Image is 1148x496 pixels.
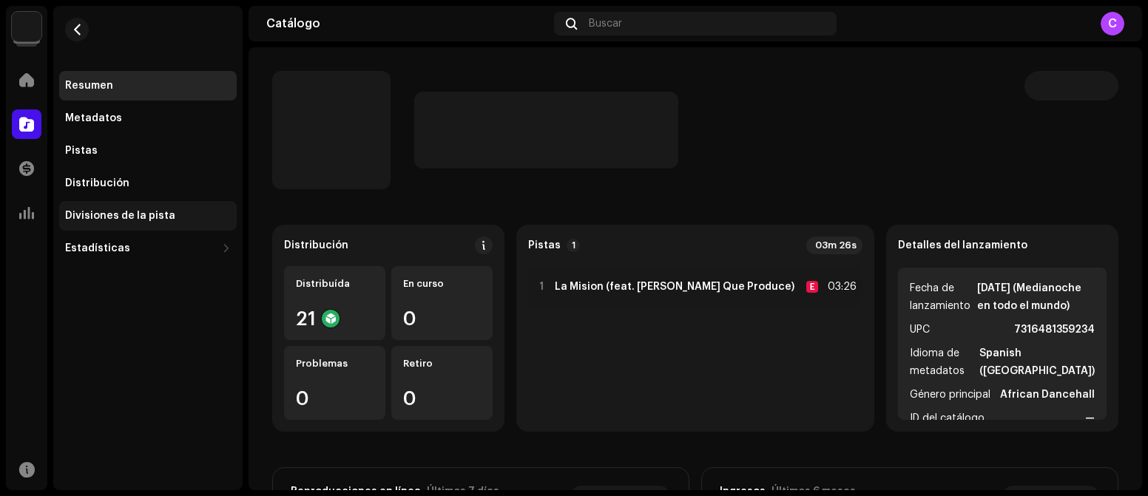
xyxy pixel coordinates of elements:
re-m-nav-item: Divisiones de la pista [59,201,237,231]
re-m-nav-item: Resumen [59,71,237,101]
re-m-nav-dropdown: Estadísticas [59,234,237,263]
strong: — [1085,410,1095,427]
re-m-nav-item: Pistas [59,136,237,166]
strong: 7316481359234 [1014,321,1095,339]
span: Fecha de lanzamiento [910,279,974,315]
re-m-nav-item: Metadatos [59,103,237,133]
strong: [DATE] (Medianoche en todo el mundo) [977,279,1095,315]
strong: African Dancehall [1000,386,1095,404]
span: ID del catálogo [910,410,985,427]
div: 03:26 [824,278,857,296]
div: Metadatos [65,112,122,124]
strong: La Mision (feat. [PERSON_NAME] Que Produce) [555,281,794,293]
div: Retiro [403,358,481,370]
span: Género principal [910,386,990,404]
img: 297a105e-aa6c-4183-9ff4-27133c00f2e2 [12,12,41,41]
div: Resumen [65,80,113,92]
div: En curso [403,278,481,290]
div: Divisiones de la pista [65,210,175,222]
p-badge: 1 [567,239,580,252]
strong: Spanish ([GEOGRAPHIC_DATA]) [979,344,1095,380]
div: 03m 26s [806,237,862,254]
div: C [1101,12,1124,35]
div: Problemas [296,358,374,370]
span: UPC [910,321,930,339]
div: Estadísticas [65,242,130,254]
div: Distribución [284,239,348,251]
div: Distribución [65,177,129,189]
span: Buscar [589,18,622,30]
div: Distribuída [296,278,374,290]
strong: Pistas [528,239,561,251]
div: Catálogo [266,18,548,30]
div: E [806,281,818,293]
re-m-nav-item: Distribución [59,169,237,198]
strong: Detalles del lanzamiento [898,239,1027,251]
div: Pistas [65,145,98,157]
span: Idioma de metadatos [910,344,976,380]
